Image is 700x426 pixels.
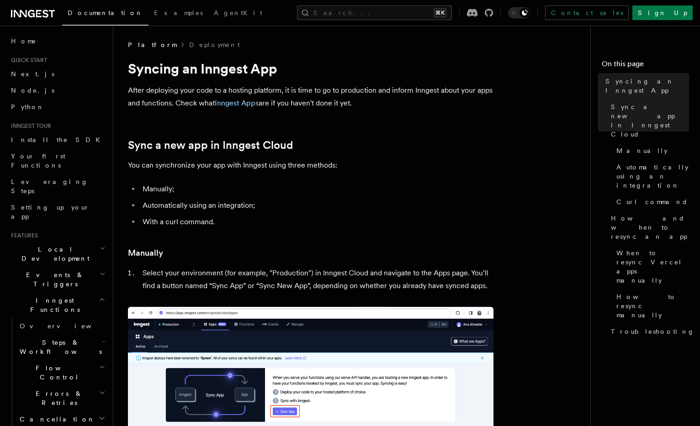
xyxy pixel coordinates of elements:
span: Setting up your app [11,204,90,220]
span: Quick start [7,57,47,64]
span: Next.js [11,70,54,78]
a: Automatically using an integration [613,159,689,194]
p: You can synchronize your app with Inngest using three methods: [128,159,493,172]
a: Sync a new app in Inngest Cloud [607,99,689,142]
li: Automatically using an integration; [140,199,493,212]
span: Sync a new app in Inngest Cloud [611,102,689,139]
p: After deploying your code to a hosting platform, it is time to go to production and inform Innges... [128,84,493,110]
span: Your first Functions [11,153,65,169]
span: Steps & Workflows [16,338,102,356]
button: Errors & Retries [16,385,107,411]
span: When to resync Vercel apps manually [616,248,689,285]
button: Flow Control [16,360,107,385]
span: Manually [616,146,668,155]
button: Toggle dark mode [508,7,530,18]
span: Documentation [68,9,143,16]
span: Overview [20,322,114,330]
a: Syncing an Inngest App [602,73,689,99]
a: Contact sales [545,5,629,20]
button: Steps & Workflows [16,334,107,360]
a: Troubleshooting [607,323,689,340]
a: How and when to resync an app [607,210,689,245]
li: Manually; [140,183,493,195]
button: Local Development [7,241,107,267]
a: Manually [613,142,689,159]
span: AgentKit [214,9,262,16]
span: Inngest Functions [7,296,99,314]
span: Troubleshooting [611,327,695,336]
span: Flow Control [16,363,99,382]
button: Inngest Functions [7,292,107,318]
a: AgentKit [208,3,268,25]
button: Search...⌘K [297,5,452,20]
h1: Syncing an Inngest App [128,60,493,77]
a: Next.js [7,66,107,82]
a: When to resync Vercel apps manually [613,245,689,289]
a: Inngest Apps [215,99,259,107]
a: Documentation [62,3,148,26]
span: Home [11,37,37,46]
span: Automatically using an integration [616,163,689,190]
a: Sync a new app in Inngest Cloud [128,139,293,152]
span: Curl command [616,197,688,206]
a: How to resync manually [613,289,689,323]
span: Platform [128,40,176,49]
a: Deployment [189,40,240,49]
a: Install the SDK [7,131,107,148]
a: Home [7,33,107,49]
span: Events & Triggers [7,270,100,289]
span: Python [11,103,44,110]
li: With a curl command. [140,216,493,228]
span: Cancellation [16,415,95,424]
span: How and when to resync an app [611,214,689,241]
span: Examples [154,9,203,16]
h4: On this page [602,58,689,73]
a: Overview [16,318,107,334]
span: Local Development [7,245,100,263]
span: Node.js [11,87,54,94]
a: Curl command [613,194,689,210]
a: Leveraging Steps [7,174,107,199]
a: Sign Up [632,5,693,20]
a: Your first Functions [7,148,107,174]
a: Python [7,99,107,115]
kbd: ⌘K [434,8,446,17]
li: Select your environment (for example, "Production") in Inngest Cloud and navigate to the Apps pag... [140,267,493,292]
span: How to resync manually [616,292,689,320]
a: Setting up your app [7,199,107,225]
button: Events & Triggers [7,267,107,292]
span: Leveraging Steps [11,178,88,195]
span: Install the SDK [11,136,106,143]
span: Features [7,232,38,239]
a: Node.js [7,82,107,99]
span: Inngest tour [7,122,51,130]
a: Manually [128,247,163,259]
a: Examples [148,3,208,25]
span: Syncing an Inngest App [605,77,689,95]
span: Errors & Retries [16,389,99,407]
